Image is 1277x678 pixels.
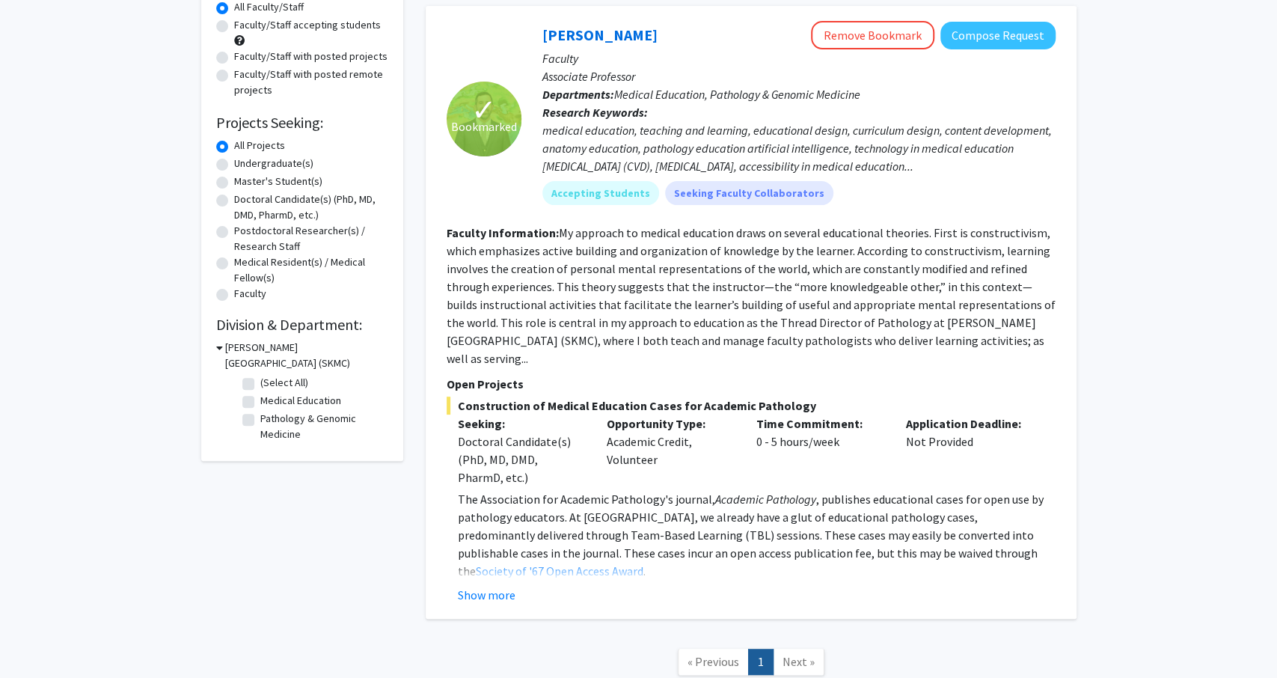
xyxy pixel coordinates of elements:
label: Medical Education [260,393,341,409]
p: Associate Professor [542,67,1056,85]
h2: Division & Department: [216,316,388,334]
div: Academic Credit, Volunteer [595,415,745,486]
label: Faculty/Staff with posted projects [234,49,388,64]
span: ✓ [471,103,497,117]
label: Master's Student(s) [234,174,322,189]
a: Next Page [773,649,824,675]
h3: [PERSON_NAME][GEOGRAPHIC_DATA] (SKMC) [225,340,388,371]
mat-chip: Seeking Faculty Collaborators [665,181,833,205]
div: Not Provided [895,415,1044,486]
span: « Previous [688,654,739,669]
label: Medical Resident(s) / Medical Fellow(s) [234,254,388,286]
span: Construction of Medical Education Cases for Academic Pathology [447,397,1056,415]
button: Compose Request to Alexander Macnow [940,22,1056,49]
p: Open Projects [447,375,1056,393]
p: Application Deadline: [906,415,1033,433]
label: Faculty [234,286,266,302]
h2: Projects Seeking: [216,114,388,132]
div: Doctoral Candidate(s) (PhD, MD, DMD, PharmD, etc.) [458,433,585,486]
a: Previous Page [678,649,749,675]
button: Show more [458,586,515,604]
b: Research Keywords: [542,105,648,120]
a: 1 [748,649,774,675]
label: Pathology & Genomic Medicine [260,411,385,442]
p: The Association for Academic Pathology's journal, , publishes educational cases for open use by p... [458,490,1056,580]
label: Doctoral Candidate(s) (PhD, MD, DMD, PharmD, etc.) [234,192,388,223]
mat-chip: Accepting Students [542,181,659,205]
em: Academic Pathology [715,492,816,507]
iframe: Chat [11,611,64,667]
span: Medical Education, Pathology & Genomic Medicine [614,87,860,102]
b: Departments: [542,87,614,102]
a: Society of '67 Open Access Award [476,564,643,578]
p: Opportunity Type: [607,415,734,433]
label: All Projects [234,138,285,153]
label: Faculty/Staff accepting students [234,17,381,33]
a: [PERSON_NAME] [542,25,658,44]
div: medical education, teaching and learning, educational design, curriculum design, content developm... [542,121,1056,175]
p: Seeking: [458,415,585,433]
label: Postdoctoral Researcher(s) / Research Staff [234,223,388,254]
fg-read-more: My approach to medical education draws on several educational theories. First is constructivism, ... [447,225,1056,366]
label: Undergraduate(s) [234,156,313,171]
div: 0 - 5 hours/week [745,415,895,486]
p: Faculty [542,49,1056,67]
button: Remove Bookmark [811,21,934,49]
p: Time Commitment: [756,415,884,433]
label: Faculty/Staff with posted remote projects [234,67,388,98]
b: Faculty Information: [447,225,559,240]
label: (Select All) [260,375,308,391]
span: Bookmarked [451,117,517,135]
span: Next » [783,654,815,669]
